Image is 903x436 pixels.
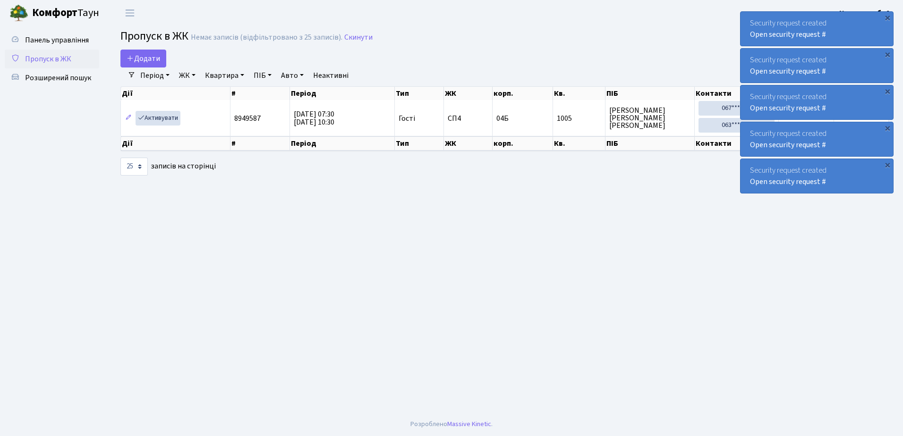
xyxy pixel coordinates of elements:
a: ПІБ [250,67,275,84]
th: Дії [121,136,230,151]
span: Розширений пошук [25,73,91,83]
div: Розроблено . [410,419,493,429]
a: Скинути [344,33,373,42]
a: Open security request # [750,66,826,76]
a: Додати [120,50,166,67]
a: Open security request # [750,29,826,40]
div: × [883,86,892,96]
div: Security request created [741,12,893,46]
span: СП4 [448,115,488,122]
div: × [883,160,892,169]
span: 04Б [496,113,509,124]
span: Пропуск в ЖК [25,54,71,64]
span: [PERSON_NAME] [PERSON_NAME] [PERSON_NAME] [609,107,690,129]
div: Security request created [741,85,893,119]
th: корп. [493,87,553,100]
span: 1005 [557,115,601,122]
div: Security request created [741,49,893,83]
div: × [883,123,892,133]
th: Контакти [695,87,779,100]
th: ПІБ [605,136,695,151]
th: Дії [121,87,230,100]
a: Розширений пошук [5,68,99,87]
th: Контакти [695,136,779,151]
a: Квартира [201,67,248,84]
span: [DATE] 07:30 [DATE] 10:30 [294,109,334,127]
a: Консьєрж б. 4. [839,8,892,19]
a: Активувати [136,111,180,126]
a: Неактивні [309,67,352,84]
th: Тип [395,87,444,100]
th: # [230,87,290,100]
span: Таун [32,5,99,21]
a: Open security request # [750,140,826,150]
a: ЖК [175,67,199,84]
img: logo.png [9,4,28,23]
a: Панель управління [5,31,99,50]
span: Додати [127,53,160,64]
div: Security request created [741,159,893,193]
div: × [883,50,892,59]
th: корп. [493,136,553,151]
a: Open security request # [750,176,826,187]
span: Панель управління [25,35,89,45]
a: Період [136,67,173,84]
div: × [883,13,892,22]
th: Період [290,87,395,100]
div: Security request created [741,122,893,156]
a: Авто [277,67,307,84]
th: Період [290,136,395,151]
select: записів на сторінці [120,158,148,176]
b: Консьєрж б. 4. [839,8,892,18]
a: Open security request # [750,103,826,113]
a: Пропуск в ЖК [5,50,99,68]
span: Пропуск в ЖК [120,28,188,44]
b: Комфорт [32,5,77,20]
span: 8949587 [234,113,261,124]
th: Тип [395,136,444,151]
th: Кв. [553,136,605,151]
button: Переключити навігацію [118,5,142,21]
th: ПІБ [605,87,695,100]
div: Немає записів (відфільтровано з 25 записів). [191,33,342,42]
th: ЖК [444,136,493,151]
th: Кв. [553,87,605,100]
label: записів на сторінці [120,158,216,176]
th: # [230,136,290,151]
span: Гості [399,115,415,122]
th: ЖК [444,87,493,100]
a: Massive Kinetic [447,419,491,429]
